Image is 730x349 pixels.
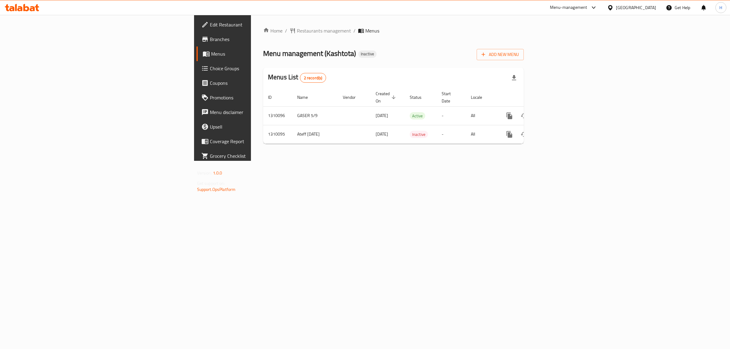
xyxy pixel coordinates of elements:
[210,36,311,43] span: Branches
[197,185,236,193] a: Support.OpsPlatform
[517,109,531,123] button: Change Status
[297,27,351,34] span: Restaurants management
[410,112,425,119] span: Active
[437,106,466,125] td: -
[616,4,656,11] div: [GEOGRAPHIC_DATA]
[210,152,311,160] span: Grocery Checklist
[210,21,311,28] span: Edit Restaurant
[263,88,565,144] table: enhanced table
[196,17,316,32] a: Edit Restaurant
[196,76,316,90] a: Coupons
[353,27,356,34] li: /
[268,94,280,101] span: ID
[507,71,521,85] div: Export file
[210,65,311,72] span: Choice Groups
[477,49,524,60] button: Add New Menu
[471,94,490,101] span: Locale
[210,94,311,101] span: Promotions
[213,169,222,177] span: 1.0.0
[197,169,212,177] span: Version:
[502,127,517,142] button: more
[410,131,428,138] span: Inactive
[196,134,316,149] a: Coverage Report
[481,51,519,58] span: Add New Menu
[719,4,722,11] span: H
[210,123,311,130] span: Upsell
[211,50,311,57] span: Menus
[263,27,524,34] nav: breadcrumb
[196,119,316,134] a: Upsell
[196,47,316,61] a: Menus
[290,27,351,34] a: Restaurants management
[300,75,326,81] span: 2 record(s)
[196,61,316,76] a: Choice Groups
[376,112,388,119] span: [DATE]
[358,50,377,58] div: Inactive
[437,125,466,143] td: -
[365,27,379,34] span: Menus
[517,127,531,142] button: Change Status
[196,90,316,105] a: Promotions
[196,32,316,47] a: Branches
[300,73,326,83] div: Total records count
[502,109,517,123] button: more
[466,106,497,125] td: All
[343,94,363,101] span: Vendor
[210,138,311,145] span: Coverage Report
[376,130,388,138] span: [DATE]
[442,90,459,105] span: Start Date
[376,90,398,105] span: Created On
[466,125,497,143] td: All
[410,94,429,101] span: Status
[358,51,377,57] span: Inactive
[197,179,225,187] span: Get support on:
[196,149,316,163] a: Grocery Checklist
[196,105,316,119] a: Menu disclaimer
[297,94,316,101] span: Name
[497,88,565,107] th: Actions
[268,73,326,83] h2: Menus List
[210,109,311,116] span: Menu disclaimer
[210,79,311,87] span: Coupons
[550,4,587,11] div: Menu-management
